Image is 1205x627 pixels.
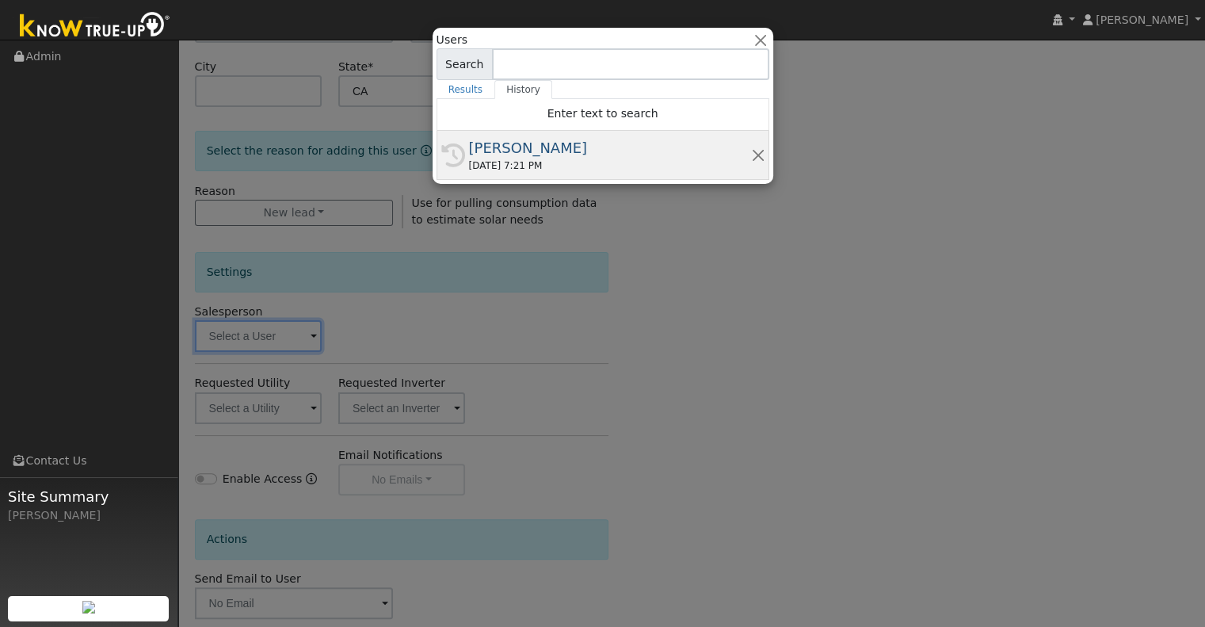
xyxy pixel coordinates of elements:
[547,107,658,120] span: Enter text to search
[1096,13,1188,26] span: [PERSON_NAME]
[441,143,465,167] i: History
[469,137,751,159] div: [PERSON_NAME]
[494,80,552,99] a: History
[469,159,751,173] div: [DATE] 7:21 PM
[437,32,467,48] span: Users
[8,507,170,524] div: [PERSON_NAME]
[750,147,765,163] button: Remove this history
[82,601,95,614] img: retrieve
[12,9,178,44] img: Know True-Up
[437,80,495,99] a: Results
[437,48,493,80] span: Search
[8,486,170,507] span: Site Summary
